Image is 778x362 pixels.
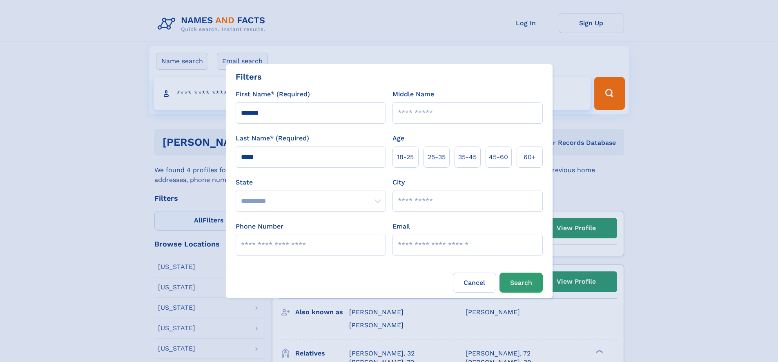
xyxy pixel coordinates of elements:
[453,273,496,293] label: Cancel
[236,133,309,143] label: Last Name* (Required)
[392,222,410,231] label: Email
[392,178,405,187] label: City
[428,152,446,162] span: 25‑35
[236,71,262,83] div: Filters
[392,89,434,99] label: Middle Name
[397,152,414,162] span: 18‑25
[499,273,543,293] button: Search
[236,178,386,187] label: State
[236,89,310,99] label: First Name* (Required)
[458,152,477,162] span: 35‑45
[236,222,283,231] label: Phone Number
[489,152,508,162] span: 45‑60
[392,133,404,143] label: Age
[524,152,536,162] span: 60+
